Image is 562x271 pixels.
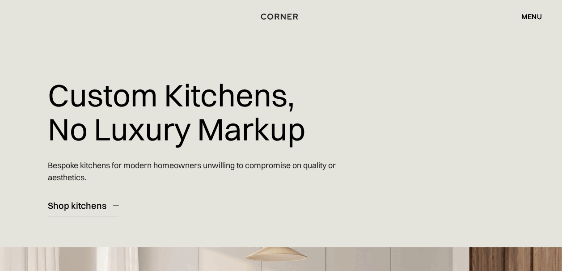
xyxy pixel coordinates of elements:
[48,195,118,216] a: Shop kitchens
[521,13,542,20] div: menu
[48,199,106,212] div: Shop kitchens
[261,11,301,22] a: home
[48,152,371,190] p: Bespoke kitchens for modern homeowners unwilling to compromise on quality or aesthetics.
[48,72,305,152] h1: Custom Kitchens, No Luxury Markup
[512,9,542,24] div: menu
